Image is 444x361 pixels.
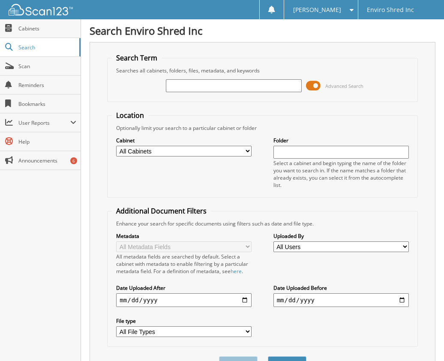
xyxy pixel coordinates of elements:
[18,63,76,70] span: Scan
[90,24,435,38] h1: Search Enviro Shred Inc
[18,157,76,164] span: Announcements
[70,157,77,164] div: 6
[18,25,76,32] span: Cabinets
[273,284,409,292] label: Date Uploaded Before
[401,320,444,361] iframe: Chat Widget
[367,7,414,12] span: Enviro Shred Inc
[116,137,252,144] label: Cabinet
[325,83,363,89] span: Advanced Search
[18,138,76,145] span: Help
[9,4,73,15] img: scan123-logo-white.svg
[112,53,162,63] legend: Search Term
[273,232,409,240] label: Uploaded By
[116,253,252,275] div: All metadata fields are searched by default. Select a cabinet with metadata to enable filtering b...
[116,317,252,325] label: File type
[112,111,148,120] legend: Location
[18,44,75,51] span: Search
[273,137,409,144] label: Folder
[273,293,409,307] input: end
[116,293,252,307] input: start
[116,232,252,240] label: Metadata
[116,284,252,292] label: Date Uploaded After
[18,100,76,108] span: Bookmarks
[273,159,409,189] div: Select a cabinet and begin typing the name of the folder you want to search in. If the name match...
[112,206,211,216] legend: Additional Document Filters
[112,124,413,132] div: Optionally limit your search to a particular cabinet or folder
[18,119,70,126] span: User Reports
[112,67,413,74] div: Searches all cabinets, folders, files, metadata, and keywords
[293,7,341,12] span: [PERSON_NAME]
[18,81,76,89] span: Reminders
[112,220,413,227] div: Enhance your search for specific documents using filters such as date and file type.
[231,268,242,275] a: here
